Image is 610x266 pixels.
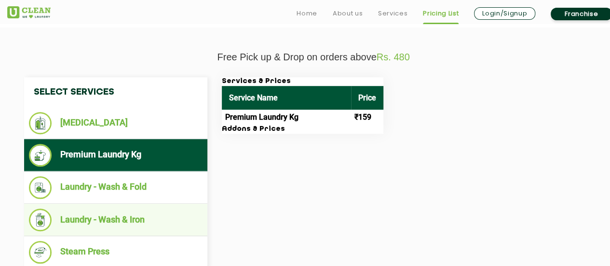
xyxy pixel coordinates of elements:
img: Laundry - Wash & Iron [29,209,52,231]
a: Login/Signup [474,7,535,20]
th: Price [351,86,383,110]
td: Premium Laundry Kg [222,110,351,125]
li: [MEDICAL_DATA] [29,112,203,134]
li: Steam Press [29,241,203,264]
a: Pricing List [423,8,459,19]
img: UClean Laundry and Dry Cleaning [7,6,51,18]
th: Service Name [222,86,351,110]
a: Home [297,8,317,19]
li: Laundry - Wash & Iron [29,209,203,231]
a: About us [333,8,363,19]
td: ₹159 [351,110,383,125]
img: Dry Cleaning [29,112,52,134]
a: Services [378,8,407,19]
img: Laundry - Wash & Fold [29,176,52,199]
li: Premium Laundry Kg [29,144,203,167]
h3: Services & Prices [222,77,383,86]
span: Rs. 480 [377,52,410,62]
img: Steam Press [29,241,52,264]
img: Premium Laundry Kg [29,144,52,167]
li: Laundry - Wash & Fold [29,176,203,199]
h4: Select Services [24,77,207,107]
h3: Addons & Prices [222,125,383,134]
